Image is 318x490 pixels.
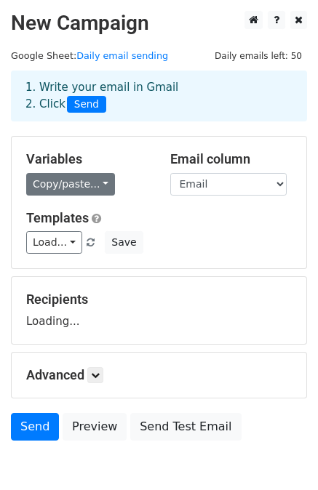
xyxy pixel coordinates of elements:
[26,231,82,254] a: Load...
[210,50,307,61] a: Daily emails left: 50
[170,151,293,167] h5: Email column
[63,413,127,441] a: Preview
[26,367,292,383] h5: Advanced
[15,79,303,113] div: 1. Write your email in Gmail 2. Click
[67,96,106,113] span: Send
[26,210,89,225] a: Templates
[26,173,115,196] a: Copy/paste...
[11,413,59,441] a: Send
[26,292,292,308] h5: Recipients
[210,48,307,64] span: Daily emails left: 50
[130,413,241,441] a: Send Test Email
[11,11,307,36] h2: New Campaign
[26,151,148,167] h5: Variables
[76,50,168,61] a: Daily email sending
[26,292,292,329] div: Loading...
[11,50,168,61] small: Google Sheet:
[105,231,143,254] button: Save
